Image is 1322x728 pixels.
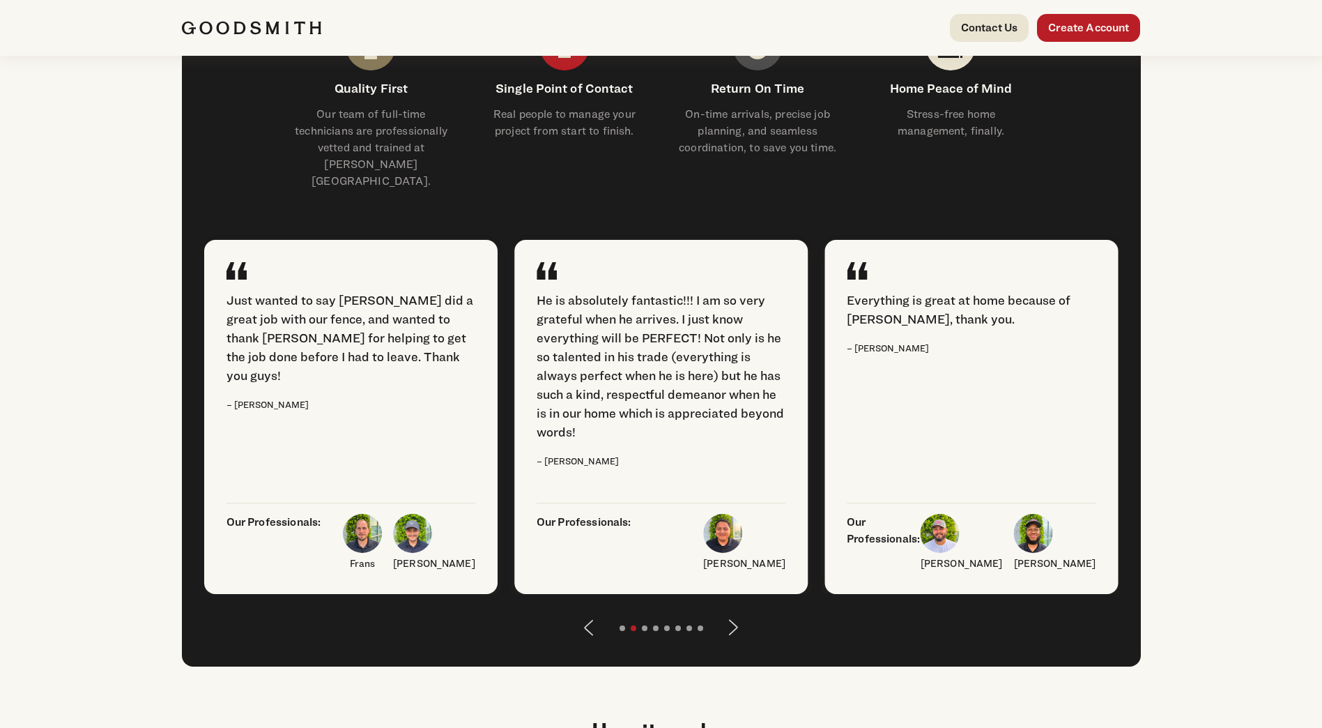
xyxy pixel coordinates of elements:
p: Our Professionals: [847,514,921,572]
h4: Home Peace of Mind [871,79,1031,98]
small: – [PERSON_NAME] [537,456,619,467]
p: Our Professionals: [537,514,631,572]
li: Page dot 7 [686,625,692,631]
div: He is absolutely fantastic!!! I am so very grateful when he arrives. I just know everything will ... [537,291,785,441]
p: On-time arrivals, precise job planning, and seamless coordination, to save you time. [677,106,837,156]
button: Next [717,611,751,644]
a: Contact Us [950,14,1029,42]
div: Everything is great at home because of [PERSON_NAME], thank you. [847,291,1096,328]
p: Frans [343,556,382,572]
a: Create Account [1037,14,1140,42]
li: Page dot 8 [698,625,703,631]
div: Just wanted to say [PERSON_NAME] did a great job with our fence, and wanted to thank [PERSON_NAME... [226,291,475,385]
li: Page dot 5 [664,625,670,631]
li: Page dot 3 [642,625,647,631]
h4: Single Point of Contact [484,79,644,98]
p: [PERSON_NAME] [921,556,1003,572]
p: [PERSON_NAME] [703,556,785,572]
p: [PERSON_NAME] [393,556,475,572]
img: Quote Icon [537,262,557,280]
p: Our team of full-time technicians are professionally vetted and trained at [PERSON_NAME][GEOGRAPH... [291,106,451,190]
h4: Return On Time [677,79,837,98]
li: Page dot 2 [631,625,636,631]
small: – [PERSON_NAME] [847,343,929,354]
p: Real people to manage your project from start to finish. [484,106,644,139]
p: Stress-free home management, finally. [871,106,1031,139]
button: Previous [572,611,606,644]
img: Quote Icon [847,262,867,280]
p: [PERSON_NAME] [1014,556,1096,572]
li: Page dot 4 [653,625,659,631]
p: Our Professionals: [226,514,321,572]
h4: Quality First [291,79,451,98]
img: Quote Icon [226,262,247,280]
li: Page dot 1 [620,625,625,631]
img: Goodsmith [182,21,321,35]
li: Page dot 6 [675,625,681,631]
small: – [PERSON_NAME] [226,400,309,410]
